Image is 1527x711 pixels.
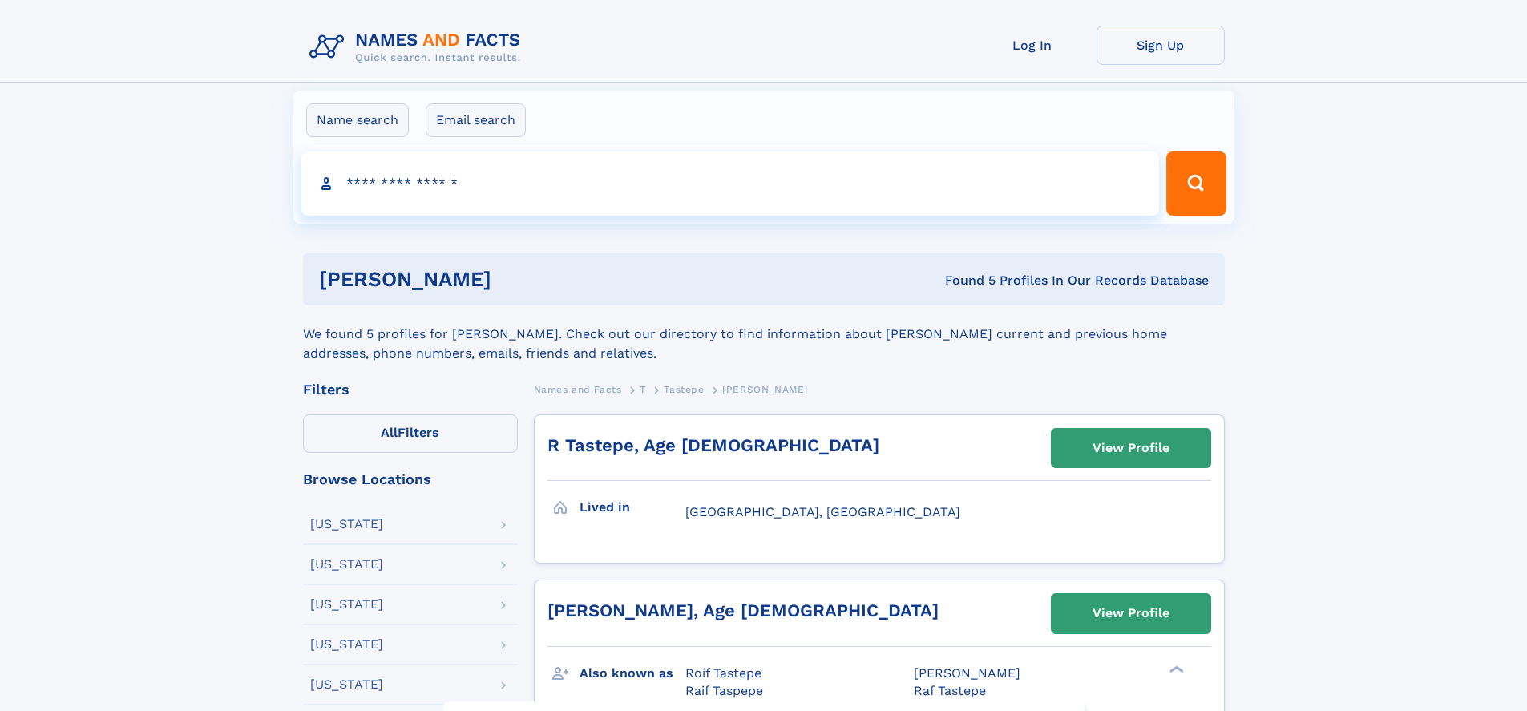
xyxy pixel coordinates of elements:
[1093,430,1169,467] div: View Profile
[381,425,398,440] span: All
[310,518,383,531] div: [US_STATE]
[685,665,761,681] span: Roif Tastepe
[664,384,704,395] span: Tastepe
[306,103,409,137] label: Name search
[547,600,939,620] a: [PERSON_NAME], Age [DEMOGRAPHIC_DATA]
[534,379,622,399] a: Names and Facts
[1052,429,1210,467] a: View Profile
[664,379,704,399] a: Tastepe
[580,660,685,687] h3: Also known as
[1097,26,1225,65] a: Sign Up
[303,26,534,69] img: Logo Names and Facts
[303,382,518,397] div: Filters
[303,305,1225,363] div: We found 5 profiles for [PERSON_NAME]. Check out our directory to find information about [PERSON_...
[310,598,383,611] div: [US_STATE]
[914,683,986,698] span: Raf Tastepe
[914,665,1020,681] span: [PERSON_NAME]
[968,26,1097,65] a: Log In
[580,494,685,521] h3: Lived in
[685,504,960,519] span: [GEOGRAPHIC_DATA], [GEOGRAPHIC_DATA]
[319,269,718,289] h1: [PERSON_NAME]
[1165,664,1185,674] div: ❯
[718,272,1209,289] div: Found 5 Profiles In Our Records Database
[1052,594,1210,632] a: View Profile
[310,678,383,691] div: [US_STATE]
[1093,595,1169,632] div: View Profile
[310,558,383,571] div: [US_STATE]
[310,638,383,651] div: [US_STATE]
[547,435,879,455] a: R Tastepe, Age [DEMOGRAPHIC_DATA]
[640,384,646,395] span: T
[301,151,1160,216] input: search input
[1166,151,1226,216] button: Search Button
[303,414,518,453] label: Filters
[640,379,646,399] a: T
[303,472,518,487] div: Browse Locations
[426,103,526,137] label: Email search
[722,384,808,395] span: [PERSON_NAME]
[685,683,763,698] span: Raif Taspepe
